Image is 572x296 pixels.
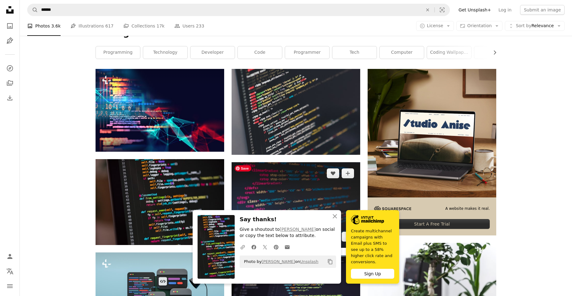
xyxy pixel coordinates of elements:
[4,35,16,47] a: Illustrations
[374,206,411,211] img: file-1705255347840-230a6ab5bca9image
[435,4,450,16] button: Visual search
[380,46,424,59] a: computer
[96,159,224,245] img: a computer screen with a bunch of code on it
[285,46,329,59] a: programmer
[516,23,554,29] span: Relevance
[123,16,164,36] a: Collections 17k
[70,16,113,36] a: Illustrations 617
[495,5,515,15] a: Log in
[456,21,502,31] button: Orientation
[4,265,16,277] button: Language
[505,21,565,31] button: Sort byRelevance
[368,69,496,235] a: A website makes it real.Start A Free Trial
[332,46,377,59] a: tech
[427,46,471,59] a: coding wallpaper
[489,46,496,59] button: scroll list to the right
[248,241,259,253] a: Share on Facebook
[346,210,399,284] a: Create multichannel campaigns with Email plus SMS to see up to a 58% higher click rate and conver...
[96,107,224,113] a: Programming code abstract technology background of software developer and Computer script
[156,23,164,29] span: 17k
[96,199,224,205] a: a computer screen with a bunch of code on it
[325,256,335,267] button: Copy to clipboard
[105,23,114,29] span: 617
[232,202,360,208] a: lines of HTML codes
[351,228,394,265] span: Create multichannel campaigns with Email plus SMS to see up to a 58% higher click rate and conver...
[28,4,38,16] button: Search Unsplash
[143,46,187,59] a: technology
[196,23,204,29] span: 233
[232,109,360,114] a: monitor showing Java programming
[300,259,318,264] a: Unsplash
[96,46,140,59] a: programming
[455,5,495,15] a: Get Unsplash+
[4,250,16,263] a: Log in / Sign up
[282,241,293,253] a: Share over email
[238,46,282,59] a: code
[327,168,339,178] button: Like
[421,4,434,16] button: Clear
[351,269,394,279] div: Sign Up
[342,168,354,178] button: Add to Collection
[190,46,235,59] a: developer
[4,280,16,292] button: Menu
[4,4,16,17] a: Home — Unsplash
[467,23,492,28] span: Orientation
[368,69,496,197] img: file-1705123271268-c3eaf6a79b21image
[96,69,224,152] img: Programming code abstract technology background of software developer and Computer script
[427,23,443,28] span: License
[271,241,282,253] a: Share on Pinterest
[4,20,16,32] a: Photos
[474,46,519,59] a: laptop
[259,241,271,253] a: Share on Twitter
[240,215,336,224] h3: Say thanks!
[4,62,16,74] a: Explore
[520,5,565,15] button: Submit an image
[374,219,490,229] div: Start A Free Trial
[516,23,531,28] span: Sort by
[262,259,295,264] a: [PERSON_NAME]
[416,21,454,31] button: License
[232,69,360,155] img: monitor showing Java programming
[445,206,490,211] span: A website makes it real.
[232,162,360,248] img: lines of HTML codes
[280,227,316,232] a: [PERSON_NAME]
[240,226,336,239] p: Give a shoutout to on social or copy the text below to attribute.
[174,16,204,36] a: Users 233
[27,4,450,16] form: Find visuals sitewide
[351,215,384,224] img: file-1690386555781-336d1949dad1image
[241,257,318,267] span: Photo by on
[4,92,16,104] a: Download History
[4,77,16,89] a: Collections
[235,165,251,171] span: Save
